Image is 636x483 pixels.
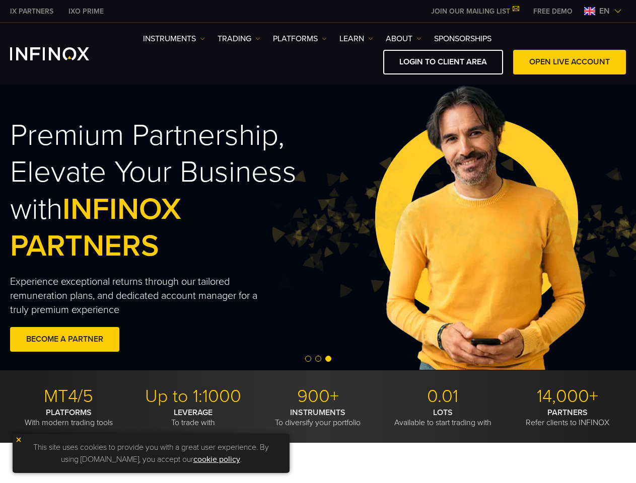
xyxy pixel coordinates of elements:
strong: LOTS [433,408,453,418]
p: This site uses cookies to provide you with a great user experience. By using [DOMAIN_NAME], you a... [18,439,285,468]
p: To diversify your portfolio [259,408,377,428]
p: With modern trading tools [10,408,127,428]
a: OPEN LIVE ACCOUNT [513,50,626,74]
a: INFINOX [61,6,111,17]
strong: INSTRUMENTS [290,408,345,418]
p: MT4/5 [10,385,127,408]
p: Refer clients to INFINOX [509,408,626,428]
p: Up to 1:1000 [135,385,252,408]
a: INFINOX MENU [526,6,580,17]
p: 0.01 [384,385,502,408]
a: PLATFORMS [273,33,327,45]
h2: Premium Partnership, Elevate Your Business with [10,117,336,265]
strong: LEVERAGE [174,408,213,418]
a: ABOUT [386,33,421,45]
a: SPONSORSHIPS [434,33,491,45]
a: TRADING [218,33,260,45]
span: INFINOX PARTNERS [10,191,181,264]
span: Go to slide 3 [325,356,331,362]
a: INFINOX [3,6,61,17]
strong: PARTNERS [547,408,588,418]
a: BECOME A PARTNER [10,327,119,352]
strong: PLATFORMS [46,408,92,418]
a: cookie policy [193,454,240,464]
p: Available to start trading with [384,408,502,428]
a: INFINOX Logo [10,47,113,60]
a: Instruments [143,33,205,45]
p: To trade with [135,408,252,428]
p: Experience exceptional returns through our tailored remuneration plans, and dedicated account man... [10,275,271,317]
img: yellow close icon [15,436,22,443]
p: 14,000+ [509,385,626,408]
a: LOGIN TO CLIENT AREA [383,50,503,74]
span: en [595,5,614,17]
span: Go to slide 2 [315,356,321,362]
span: Go to slide 1 [305,356,311,362]
a: Learn [339,33,373,45]
p: 900+ [259,385,377,408]
a: JOIN OUR MAILING LIST [423,7,526,16]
